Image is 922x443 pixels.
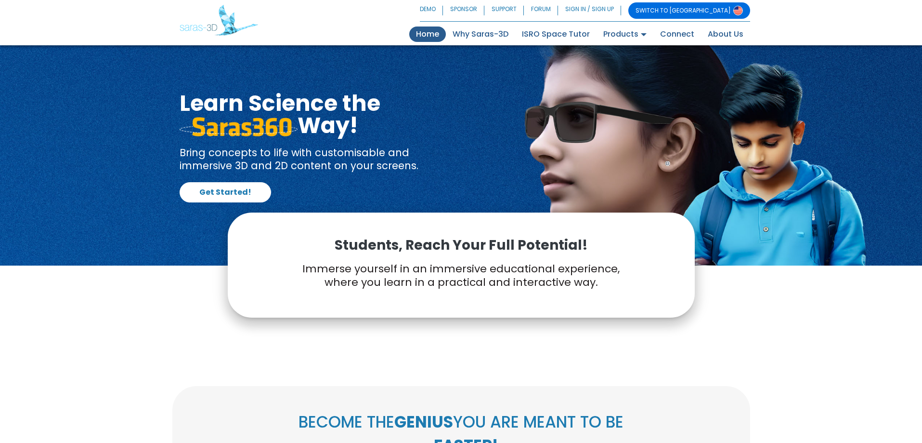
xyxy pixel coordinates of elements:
[394,411,453,433] b: GENIUS
[524,2,558,19] a: FORUM
[653,27,701,42] a: Connect
[701,27,750,42] a: About Us
[558,2,621,19] a: SIGN IN / SIGN UP
[628,2,750,19] a: SWITCH TO [GEOGRAPHIC_DATA]
[180,182,271,202] a: Get Started!
[443,2,484,19] a: SPONSOR
[446,27,515,42] a: Why Saras-3D
[515,27,597,42] a: ISRO Space Tutor
[597,27,653,42] a: Products
[180,5,258,36] img: Saras 3D
[733,6,743,15] img: Switch to USA
[180,117,298,136] img: saras 360
[252,262,671,290] p: Immerse yourself in an immersive educational experience, where you learn in a practical and inter...
[252,237,671,254] p: Students, Reach Your Full Potential!
[409,27,446,42] a: Home
[180,92,454,136] h1: Learn Science the Way!
[180,146,454,173] p: Bring concepts to life with customisable and immersive 3D and 2D content on your screens.
[420,2,443,19] a: DEMO
[484,2,524,19] a: SUPPORT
